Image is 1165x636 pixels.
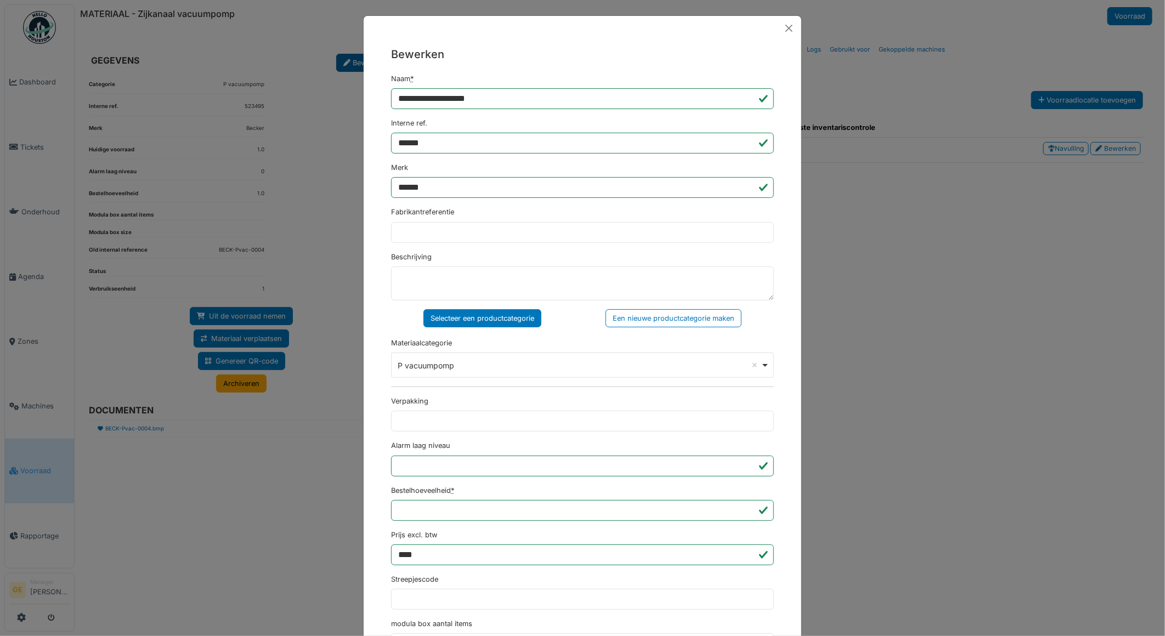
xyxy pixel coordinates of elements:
div: Selecteer een productcategorie [423,309,541,327]
div: P vacuumpomp [398,360,761,371]
label: Prijs excl. btw [391,530,437,540]
label: modula box aantal items [391,618,472,629]
abbr: Verplicht [451,486,454,495]
label: Bestelhoeveelheid [391,485,454,496]
button: Remove item: '839' [749,360,760,371]
label: Interne ref. [391,118,427,128]
abbr: Verplicht [410,75,414,83]
label: Verpakking [391,396,428,406]
label: Fabrikantreferentie [391,207,454,217]
button: Close [781,20,797,36]
h5: Bewerken [391,46,774,63]
label: Merk [391,162,408,173]
div: Een nieuwe productcategorie maken [606,309,742,327]
label: Alarm laag niveau [391,440,450,451]
label: Naam [391,73,414,84]
label: Materiaalcategorie [391,338,452,348]
label: Beschrijving [391,252,432,262]
label: Streepjescode [391,574,438,584]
